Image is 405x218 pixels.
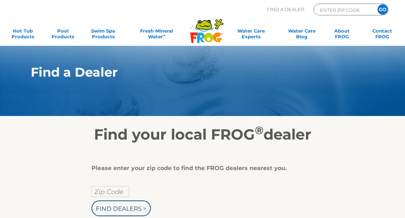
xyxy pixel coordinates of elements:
[7,28,38,42] a: Hot TubProducts
[255,123,263,137] sup: ®
[128,28,186,42] a: Fresh MineralWater∞
[286,28,317,42] a: Water CareBlog
[367,28,398,42] a: ContactFROG
[326,28,357,42] a: AboutFROG
[377,4,388,15] input: GO
[31,65,349,79] h1: Find a Dealer
[92,200,151,216] input: Find Dealers >
[47,28,78,42] a: PoolProducts
[92,165,308,172] div: Please enter your zip code to find the FROG dealers nearest you.
[267,4,304,15] p: Find A Dealer
[225,28,277,42] a: Water CareExperts
[319,6,367,14] input: Zip Code Form
[163,33,166,37] sup: ∞
[20,125,385,143] h2: Find your local FROG dealer
[88,28,119,42] a: Swim SpaProducts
